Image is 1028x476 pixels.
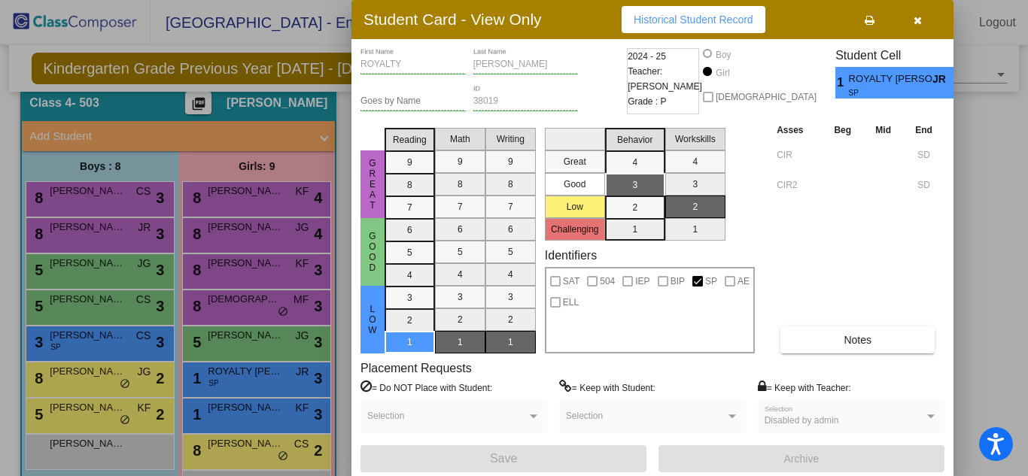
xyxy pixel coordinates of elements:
span: SP [705,272,717,290]
span: Good [366,231,379,273]
input: Enter ID [473,96,579,107]
span: Grade : P [628,94,666,109]
span: JR [932,71,953,87]
span: 1 [835,74,848,92]
button: Historical Student Record [622,6,765,33]
span: Great [366,158,379,211]
label: Placement Requests [360,361,472,375]
button: Save [360,445,646,472]
label: = Keep with Teacher: [758,380,851,395]
span: Disabled by admin [765,415,839,426]
span: IEP [635,272,649,290]
div: Boy [715,48,731,62]
button: Notes [780,326,935,353]
span: Notes [844,334,871,346]
input: goes by name [360,96,466,107]
div: Girl [715,66,730,80]
span: Save [490,452,517,465]
h3: Student Cell [835,48,966,62]
button: Archive [658,445,944,472]
label: = Keep with Student: [559,380,655,395]
span: Teacher: [PERSON_NAME] [628,64,702,94]
input: assessment [777,144,818,166]
th: End [903,122,944,138]
span: SAT [563,272,579,290]
input: assessment [777,174,818,196]
span: BIP [671,272,685,290]
span: AE [738,272,750,290]
span: Historical Student Record [634,14,753,26]
h3: Student Card - View Only [363,10,542,29]
span: [DEMOGRAPHIC_DATA] [716,88,817,106]
span: ROYALTY [PERSON_NAME] [849,71,932,87]
span: ELL [563,293,579,311]
span: 504 [600,272,615,290]
label: Identifiers [545,248,597,262]
label: = Do NOT Place with Student: [360,380,492,395]
span: Archive [784,453,820,465]
span: 3 [953,74,966,92]
th: Beg [822,122,863,138]
span: 2024 - 25 [628,49,666,64]
span: Low [366,304,379,335]
th: Mid [863,122,903,138]
span: SP [849,87,922,99]
th: Asses [773,122,822,138]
